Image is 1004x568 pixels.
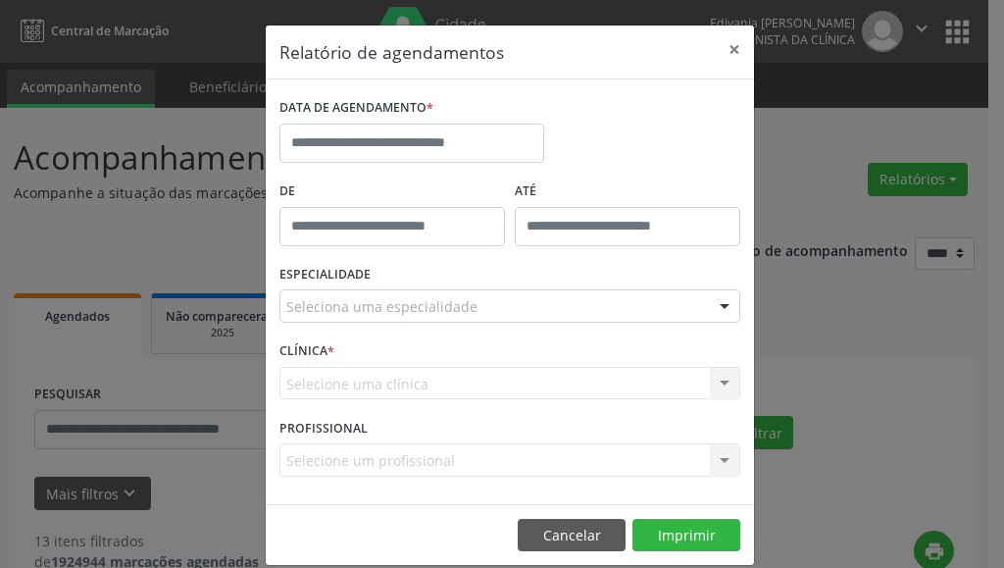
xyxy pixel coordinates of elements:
button: Close [715,26,754,74]
h5: Relatório de agendamentos [279,39,504,65]
label: PROFISSIONAL [279,413,368,443]
label: ATÉ [515,177,740,207]
label: DATA DE AGENDAMENTO [279,93,433,124]
label: De [279,177,505,207]
button: Cancelar [518,519,626,552]
label: ESPECIALIDADE [279,260,371,290]
label: CLÍNICA [279,336,334,367]
span: Seleciona uma especialidade [286,296,477,317]
button: Imprimir [632,519,740,552]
